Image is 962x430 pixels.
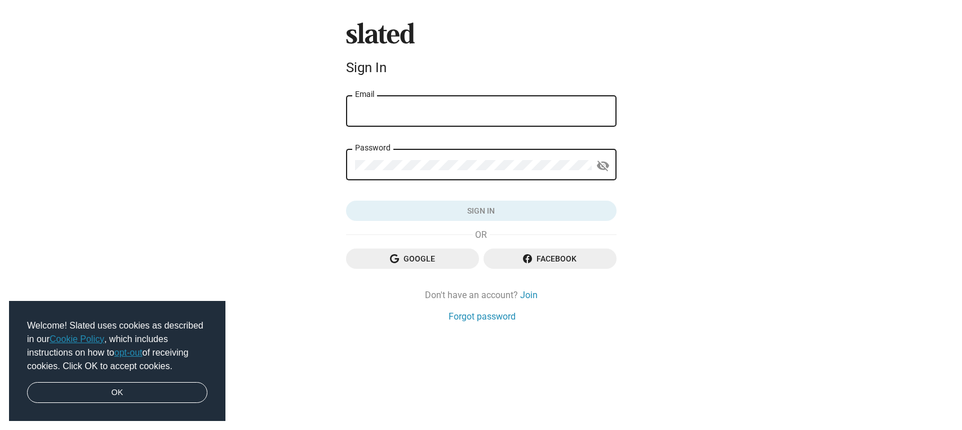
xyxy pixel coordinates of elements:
div: Don't have an account? [346,289,617,301]
a: Forgot password [449,311,516,322]
div: cookieconsent [9,301,225,422]
div: Sign In [346,60,617,76]
a: dismiss cookie message [27,382,207,404]
button: Show password [592,154,614,177]
span: Welcome! Slated uses cookies as described in our , which includes instructions on how to of recei... [27,319,207,373]
a: Join [520,289,538,301]
a: opt-out [114,348,143,357]
button: Facebook [484,249,617,269]
span: Facebook [493,249,608,269]
span: Google [355,249,470,269]
mat-icon: visibility_off [596,157,610,175]
a: Cookie Policy [50,334,104,344]
sl-branding: Sign In [346,23,617,80]
button: Google [346,249,479,269]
